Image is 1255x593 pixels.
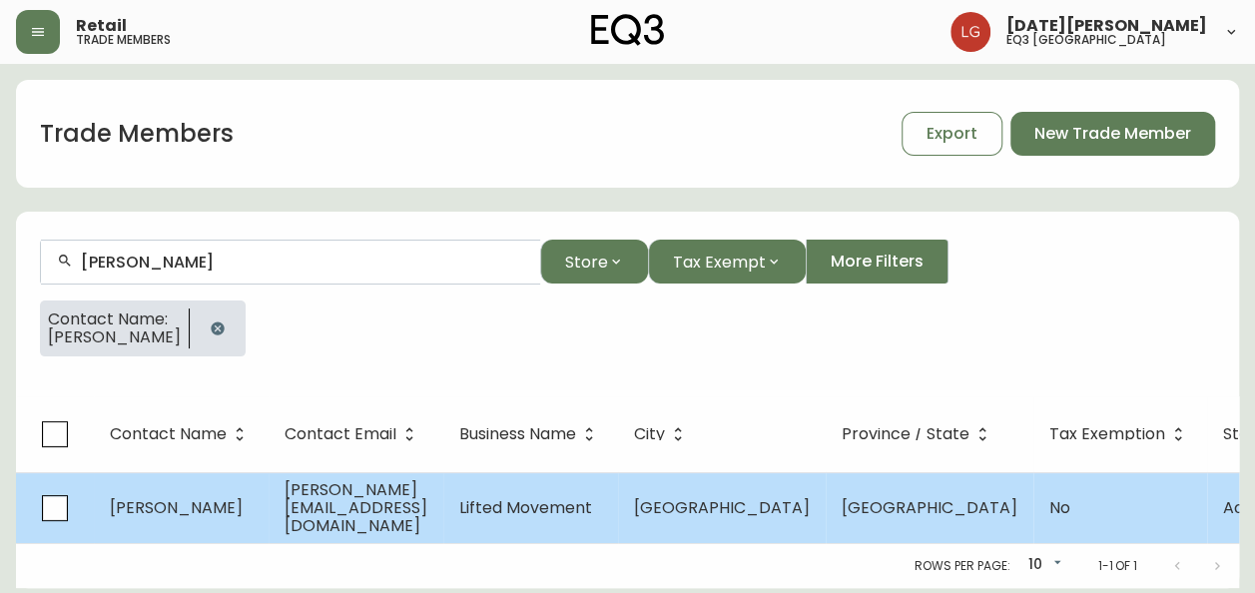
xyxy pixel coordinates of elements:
span: Contact Email [285,425,422,443]
span: Export [927,123,977,145]
button: More Filters [806,240,948,284]
button: Tax Exempt [648,240,806,284]
span: Contact Name: [48,310,181,328]
span: Province / State [842,425,995,443]
span: More Filters [831,251,924,273]
span: [GEOGRAPHIC_DATA] [842,496,1017,519]
span: Tax Exemption [1049,428,1165,440]
span: No [1049,496,1070,519]
span: [PERSON_NAME][EMAIL_ADDRESS][DOMAIN_NAME] [285,478,427,537]
input: Search [81,253,524,272]
span: Contact Name [110,428,227,440]
span: Contact Email [285,428,396,440]
span: [GEOGRAPHIC_DATA] [634,496,810,519]
span: [PERSON_NAME] [48,328,181,346]
span: Retail [76,18,127,34]
span: Business Name [459,425,602,443]
span: New Trade Member [1034,123,1191,145]
button: New Trade Member [1010,112,1215,156]
h5: eq3 [GEOGRAPHIC_DATA] [1006,34,1166,46]
span: Business Name [459,428,576,440]
span: Lifted Movement [459,496,592,519]
button: Export [902,112,1002,156]
h1: Trade Members [40,117,234,151]
div: 10 [1017,549,1065,582]
img: 2638f148bab13be18035375ceda1d187 [950,12,990,52]
span: Province / State [842,428,969,440]
img: logo [591,14,665,46]
span: Store [565,250,608,275]
span: Tax Exempt [673,250,766,275]
span: [DATE][PERSON_NAME] [1006,18,1207,34]
h5: trade members [76,34,171,46]
span: [PERSON_NAME] [110,496,243,519]
span: Contact Name [110,425,253,443]
p: 1-1 of 1 [1097,557,1137,575]
span: City [634,425,691,443]
button: Store [540,240,648,284]
p: Rows per page: [915,557,1009,575]
span: Tax Exemption [1049,425,1191,443]
span: City [634,428,665,440]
